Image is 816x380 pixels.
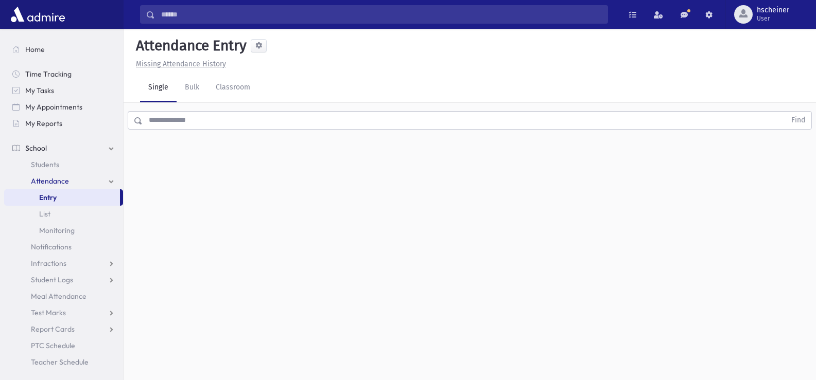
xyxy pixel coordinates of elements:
[757,6,789,14] span: hscheiner
[4,288,123,304] a: Meal Attendance
[25,119,62,128] span: My Reports
[4,140,123,156] a: School
[31,292,86,301] span: Meal Attendance
[4,66,123,82] a: Time Tracking
[31,275,73,284] span: Student Logs
[4,255,123,272] a: Infractions
[25,102,82,112] span: My Appointments
[207,74,258,102] a: Classroom
[4,82,123,99] a: My Tasks
[25,86,54,95] span: My Tasks
[132,37,247,55] h5: Attendance Entry
[757,14,789,23] span: User
[4,99,123,115] a: My Appointments
[4,321,123,337] a: Report Cards
[39,209,50,219] span: List
[39,226,75,235] span: Monitoring
[177,74,207,102] a: Bulk
[4,272,123,288] a: Student Logs
[4,222,123,239] a: Monitoring
[39,193,57,202] span: Entry
[4,156,123,173] a: Students
[31,357,89,367] span: Teacher Schedule
[25,143,47,153] span: School
[4,206,123,222] a: List
[31,176,69,186] span: Attendance
[136,60,226,68] u: Missing Attendance History
[785,112,811,129] button: Find
[4,304,123,321] a: Test Marks
[31,259,66,268] span: Infractions
[31,308,66,317] span: Test Marks
[31,160,59,169] span: Students
[4,41,123,58] a: Home
[8,4,67,25] img: AdmirePro
[31,242,72,251] span: Notifications
[4,354,123,370] a: Teacher Schedule
[4,173,123,189] a: Attendance
[31,341,75,350] span: PTC Schedule
[4,189,120,206] a: Entry
[31,324,75,334] span: Report Cards
[4,239,123,255] a: Notifications
[4,115,123,132] a: My Reports
[25,69,72,79] span: Time Tracking
[4,337,123,354] a: PTC Schedule
[140,74,177,102] a: Single
[25,45,45,54] span: Home
[155,5,607,24] input: Search
[132,60,226,68] a: Missing Attendance History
